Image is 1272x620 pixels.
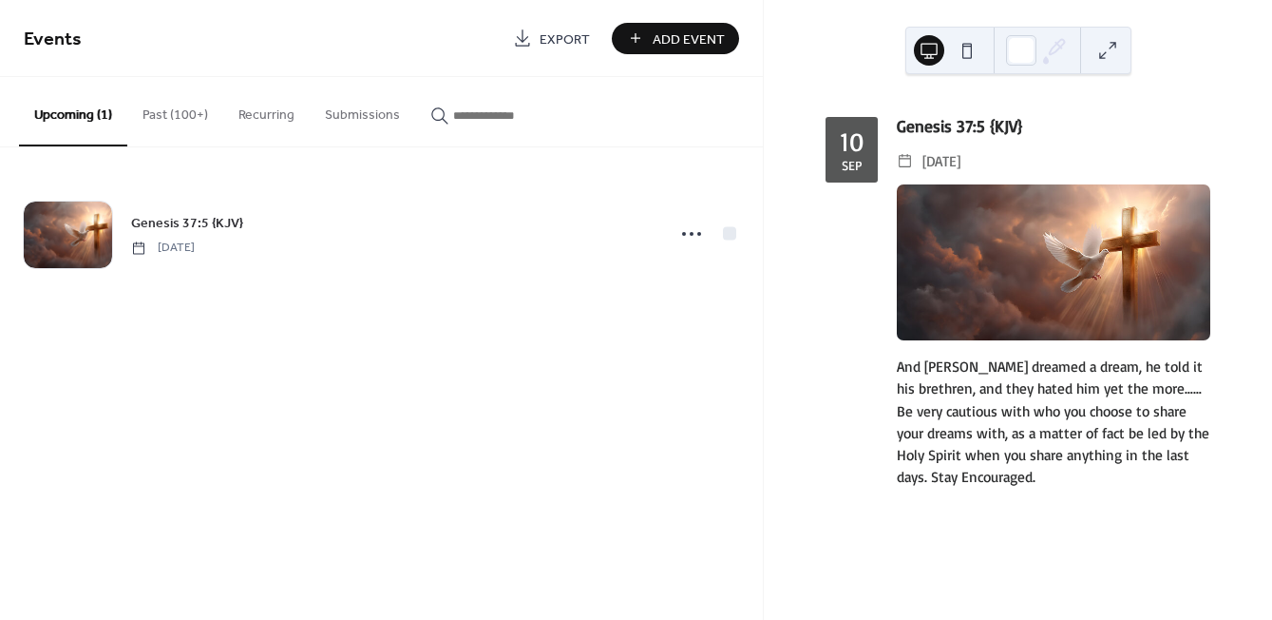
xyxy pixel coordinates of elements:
[127,77,223,145] button: Past (100+)
[310,77,415,145] button: Submissions
[612,23,739,54] button: Add Event
[653,29,725,49] span: Add Event
[131,214,243,234] span: Genesis 37:5 {KJV}
[840,128,864,155] div: 10
[499,23,604,54] a: Export
[131,212,243,234] a: Genesis 37:5 {KJV}
[223,77,310,145] button: Recurring
[922,148,960,173] span: [DATE]
[897,356,1210,488] div: And [PERSON_NAME] dreamed a dream, he told it his brethren, and they hated him yet the more……Be v...
[540,29,590,49] span: Export
[897,113,1210,138] div: Genesis 37:5 {KJV}
[24,21,82,58] span: Events
[842,159,862,172] div: Sep
[19,77,127,146] button: Upcoming (1)
[897,148,914,173] div: ​
[131,240,195,257] span: [DATE]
